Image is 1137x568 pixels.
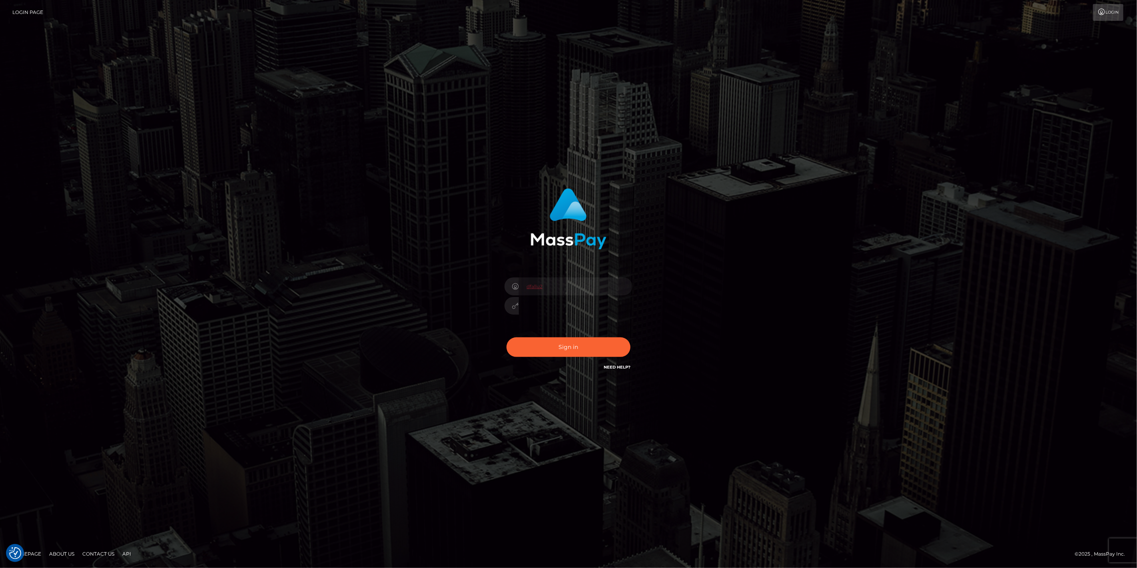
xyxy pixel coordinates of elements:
img: MassPay Login [531,188,606,249]
div: © 2025 , MassPay Inc. [1075,550,1131,558]
a: Contact Us [79,548,118,560]
a: About Us [46,548,78,560]
button: Sign in [507,337,630,357]
button: Consent Preferences [9,547,21,559]
a: Homepage [9,548,44,560]
input: Username... [519,277,632,295]
a: Login [1093,4,1123,21]
a: API [119,548,134,560]
img: Revisit consent button [9,547,21,559]
a: Need Help? [604,365,630,370]
a: Login Page [12,4,43,21]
